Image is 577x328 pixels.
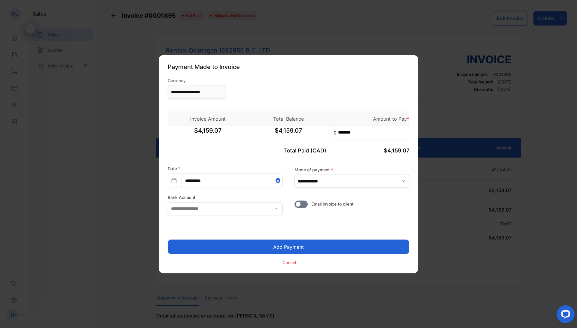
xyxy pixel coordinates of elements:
[168,62,409,71] p: Payment Made to Invoice
[384,147,409,153] span: $4,159.07
[329,115,409,122] p: Amount to Pay
[248,126,329,141] span: $4,159.07
[282,259,296,266] p: Cancel
[168,115,248,122] p: Invoice Amount
[248,146,329,154] p: Total Paid (CAD)
[168,77,225,83] label: Currency
[295,167,409,173] label: Mode of payment
[168,126,248,141] span: $4,159.07
[248,115,329,122] p: Total Balance
[168,166,180,171] label: Date
[168,239,409,254] button: Add Payment
[168,194,282,200] label: Bank Account
[311,200,353,207] span: Email invoice to client
[276,174,282,187] button: Close
[552,303,577,328] iframe: LiveChat chat widget
[334,129,336,136] span: $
